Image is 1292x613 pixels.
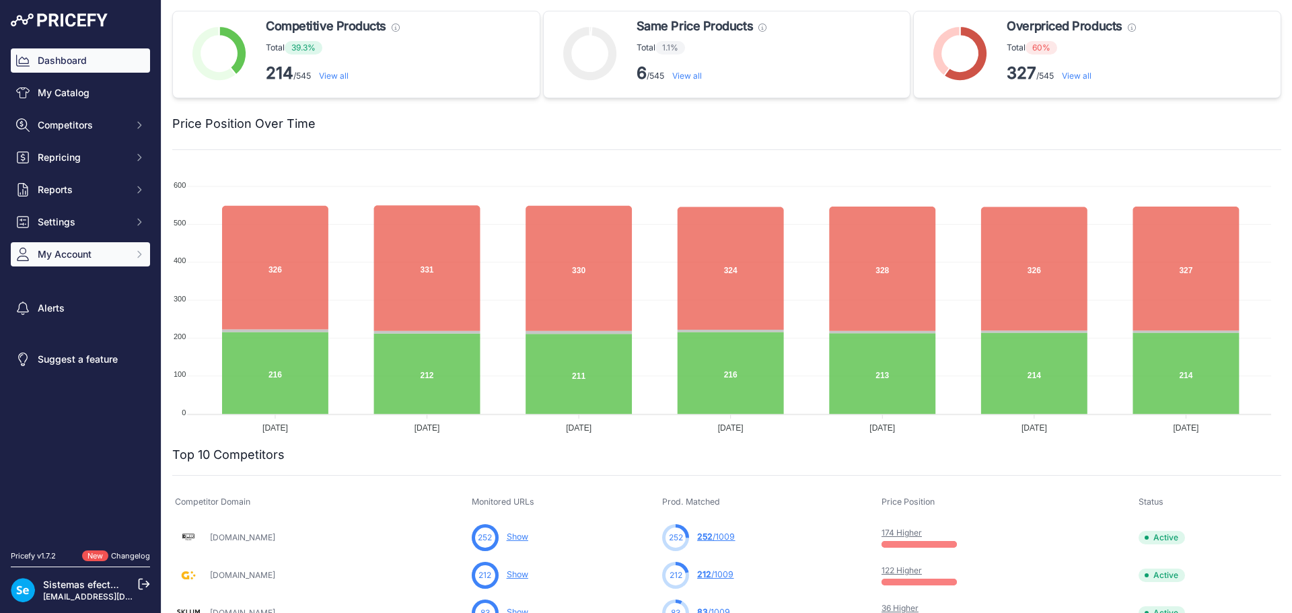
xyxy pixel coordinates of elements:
[11,113,150,137] button: Competitors
[718,423,744,433] tspan: [DATE]
[38,118,126,132] span: Competitors
[182,408,186,417] tspan: 0
[210,532,275,542] a: [DOMAIN_NAME]
[507,569,528,579] a: Show
[478,569,491,581] span: 212
[672,71,702,81] a: View all
[174,219,186,227] tspan: 500
[882,497,935,507] span: Price Position
[43,591,184,602] a: [EMAIL_ADDRESS][DOMAIN_NAME]
[111,551,150,561] a: Changelog
[266,41,400,55] p: Total
[1007,41,1135,55] p: Total
[697,569,733,579] a: 212/1009
[1007,63,1135,84] p: /545
[175,497,250,507] span: Competitor Domain
[11,48,150,73] a: Dashboard
[174,256,186,264] tspan: 400
[1139,497,1163,507] span: Status
[11,296,150,320] a: Alerts
[1139,531,1185,544] span: Active
[507,532,528,542] a: Show
[882,565,922,575] a: 122 Higher
[1174,423,1199,433] tspan: [DATE]
[472,497,534,507] span: Monitored URLs
[38,183,126,196] span: Reports
[11,347,150,371] a: Suggest a feature
[637,41,766,55] p: Total
[1062,71,1091,81] a: View all
[1007,63,1036,83] strong: 327
[11,81,150,105] a: My Catalog
[1021,423,1047,433] tspan: [DATE]
[637,63,766,84] p: /545
[697,569,711,579] span: 212
[670,569,682,581] span: 212
[38,248,126,261] span: My Account
[1139,569,1185,582] span: Active
[82,550,108,562] span: New
[882,528,922,538] a: 174 Higher
[566,423,591,433] tspan: [DATE]
[174,181,186,189] tspan: 600
[1026,41,1057,55] span: 60%
[637,63,647,83] strong: 6
[11,13,108,27] img: Pricefy Logo
[669,532,683,544] span: 252
[882,603,919,613] a: 36 Higher
[174,295,186,303] tspan: 300
[266,17,386,36] span: Competitive Products
[38,215,126,229] span: Settings
[11,210,150,234] button: Settings
[266,63,400,84] p: /545
[11,550,56,562] div: Pricefy v1.7.2
[697,532,713,542] span: 252
[697,532,735,542] a: 252/1009
[210,570,275,580] a: [DOMAIN_NAME]
[415,423,440,433] tspan: [DATE]
[11,178,150,202] button: Reports
[266,63,293,83] strong: 214
[11,48,150,534] nav: Sidebar
[172,445,285,464] h2: Top 10 Competitors
[655,41,685,55] span: 1.1%
[172,114,316,133] h2: Price Position Over Time
[174,332,186,340] tspan: 200
[869,423,895,433] tspan: [DATE]
[174,370,186,378] tspan: 100
[11,145,150,170] button: Repricing
[262,423,288,433] tspan: [DATE]
[11,242,150,266] button: My Account
[1007,17,1122,36] span: Overpriced Products
[662,497,720,507] span: Prod. Matched
[478,532,492,544] span: 252
[319,71,349,81] a: View all
[285,41,322,55] span: 39.3%
[38,151,126,164] span: Repricing
[637,17,753,36] span: Same Price Products
[43,579,133,590] a: Sistemas efectoLED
